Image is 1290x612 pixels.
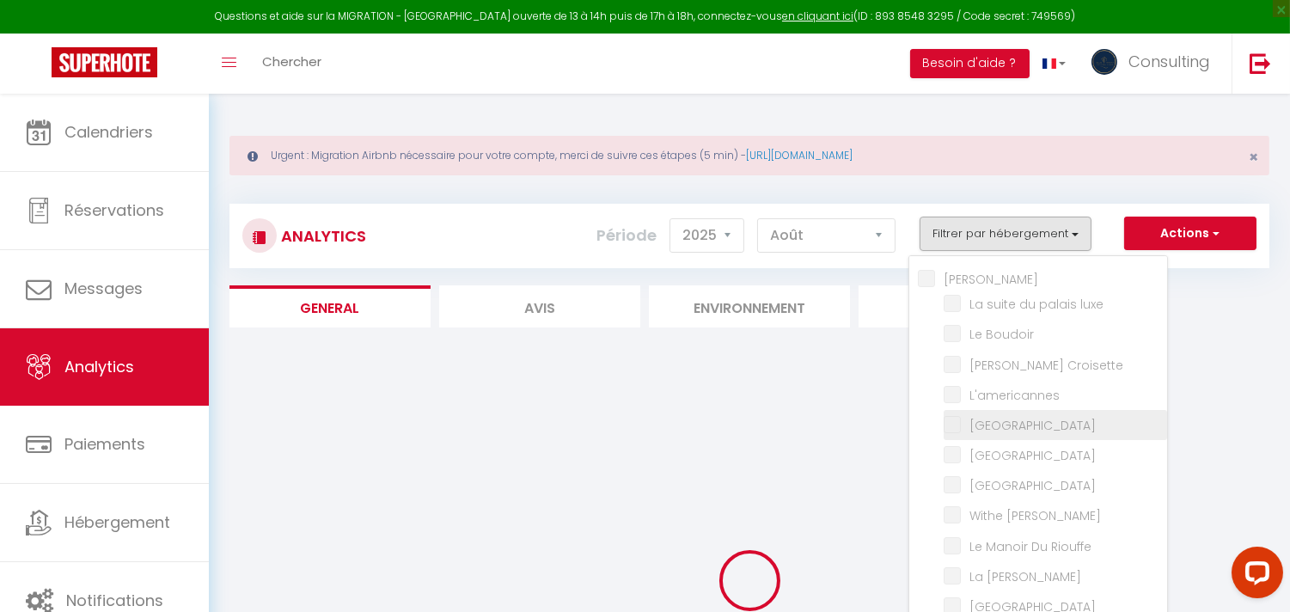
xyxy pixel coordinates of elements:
[1250,52,1271,74] img: logout
[1124,217,1256,251] button: Actions
[64,278,143,299] span: Messages
[262,52,321,70] span: Chercher
[64,356,134,377] span: Analytics
[64,121,153,143] span: Calendriers
[1249,150,1258,165] button: Close
[249,34,334,94] a: Chercher
[859,285,1060,327] li: Marché
[969,417,1096,434] span: [GEOGRAPHIC_DATA]
[969,387,1060,404] span: L'americannes
[64,199,164,221] span: Réservations
[969,568,1081,585] span: La [PERSON_NAME]
[969,357,1123,374] span: [PERSON_NAME] Croisette
[66,590,163,611] span: Notifications
[439,285,640,327] li: Avis
[52,47,157,77] img: Super Booking
[1079,34,1232,94] a: ... Consulting
[1218,540,1290,612] iframe: LiveChat chat widget
[1128,51,1210,72] span: Consulting
[229,285,431,327] li: General
[746,148,853,162] a: [URL][DOMAIN_NAME]
[1249,146,1258,168] span: ×
[969,538,1091,555] span: Le Manoir Du Riouffe
[1091,49,1117,75] img: ...
[64,511,170,533] span: Hébergement
[910,49,1030,78] button: Besoin d'aide ?
[649,285,850,327] li: Environnement
[229,136,1269,175] div: Urgent : Migration Airbnb nécessaire pour votre compte, merci de suivre ces étapes (5 min) -
[596,217,657,254] label: Période
[782,9,853,23] a: en cliquant ici
[920,217,1091,251] button: Filtrer par hébergement
[277,217,366,255] h3: Analytics
[64,433,145,455] span: Paiements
